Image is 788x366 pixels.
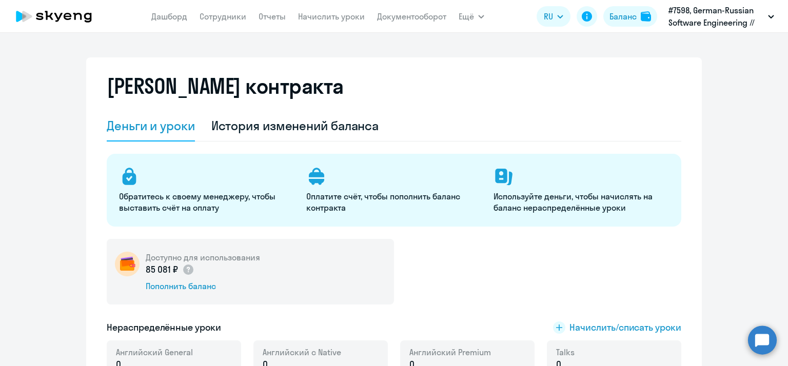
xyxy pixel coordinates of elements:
h5: Нераспределённые уроки [107,321,221,334]
p: #7598, German-Russian Software Engineering // SALODIA CORPORATION LTD [668,4,764,29]
a: Начислить уроки [298,11,365,22]
h5: Доступно для использования [146,252,260,263]
button: RU [537,6,570,27]
button: Балансbalance [603,6,657,27]
span: Talks [556,347,575,358]
div: Деньги и уроки [107,117,195,134]
p: Используйте деньги, чтобы начислять на баланс нераспределённые уроки [494,191,668,213]
span: Английский General [116,347,193,358]
a: Дашборд [151,11,187,22]
button: Ещё [459,6,484,27]
p: Обратитесь к своему менеджеру, чтобы выставить счёт на оплату [119,191,294,213]
a: Документооборот [377,11,446,22]
div: История изменений баланса [211,117,379,134]
p: 85 081 ₽ [146,263,194,276]
p: Оплатите счёт, чтобы пополнить баланс контракта [306,191,481,213]
div: Пополнить баланс [146,280,260,292]
a: Отчеты [259,11,286,22]
img: wallet-circle.png [115,252,140,276]
span: Начислить/списать уроки [569,321,681,334]
div: Баланс [609,10,637,23]
button: #7598, German-Russian Software Engineering // SALODIA CORPORATION LTD [663,4,779,29]
h2: [PERSON_NAME] контракта [107,74,344,98]
img: balance [641,11,651,22]
a: Сотрудники [200,11,246,22]
span: Английский Premium [409,347,491,358]
span: RU [544,10,553,23]
span: Ещё [459,10,474,23]
span: Английский с Native [263,347,341,358]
